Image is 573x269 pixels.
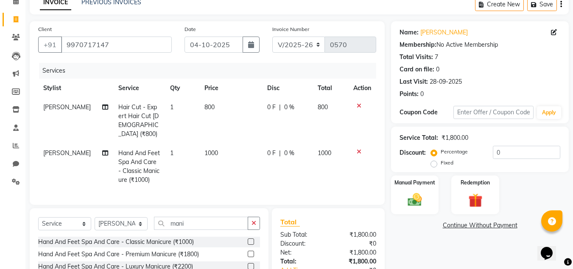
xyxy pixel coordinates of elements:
input: Enter Offer / Coupon Code [453,106,534,119]
div: No Active Membership [400,40,560,49]
a: [PERSON_NAME] [420,28,468,37]
div: ₹1,800.00 [442,133,468,142]
label: Date [184,25,196,33]
input: Search or Scan [154,217,248,230]
iframe: chat widget [537,235,565,261]
div: Discount: [400,148,426,157]
div: ₹0 [328,239,383,248]
div: 0 [436,65,439,74]
label: Fixed [441,159,453,167]
th: Total [313,79,349,98]
div: Coupon Code [400,108,453,117]
a: Continue Without Payment [393,221,567,230]
div: ₹1,800.00 [328,257,383,266]
span: 1 [170,103,173,111]
div: Services [39,63,383,79]
span: Hair Cut - Expert Hair Cut [DEMOGRAPHIC_DATA] (₹800) [118,103,159,138]
button: +91 [38,37,62,53]
th: Action [348,79,376,98]
div: Points: [400,90,419,99]
div: Net: [274,248,328,257]
th: Price [199,79,262,98]
div: Card on file: [400,65,434,74]
div: Service Total: [400,133,438,142]
button: Apply [537,106,561,119]
input: Search by Name/Mobile/Email/Code [61,37,172,53]
label: Client [38,25,52,33]
span: 800 [318,103,328,111]
div: Membership: [400,40,436,49]
span: | [279,149,281,158]
span: 1000 [204,149,218,157]
span: 0 F [267,149,276,158]
div: 7 [435,53,438,62]
div: Total: [274,257,328,266]
label: Percentage [441,148,468,156]
span: 1000 [318,149,331,157]
th: Disc [262,79,313,98]
th: Service [113,79,165,98]
span: Total [280,218,300,227]
th: Stylist [38,79,113,98]
span: 0 % [284,103,294,112]
label: Invoice Number [272,25,309,33]
th: Qty [165,79,199,98]
span: Hand And Feet Spa And Care - Classic Manicure (₹1000) [118,149,160,184]
div: Hand And Feet Spa And Care - Classic Manicure (₹1000) [38,238,194,246]
img: _gift.svg [464,192,487,209]
div: ₹1,800.00 [328,248,383,257]
span: | [279,103,281,112]
div: 28-09-2025 [430,77,462,86]
div: Name: [400,28,419,37]
div: ₹1,800.00 [328,230,383,239]
label: Manual Payment [394,179,435,187]
div: Last Visit: [400,77,428,86]
span: [PERSON_NAME] [43,149,91,157]
span: 0 % [284,149,294,158]
div: 0 [420,90,424,99]
span: [PERSON_NAME] [43,103,91,111]
span: 1 [170,149,173,157]
label: Redemption [461,179,490,187]
img: _cash.svg [403,192,426,208]
div: Discount: [274,239,328,248]
span: 800 [204,103,215,111]
div: Hand And Feet Spa And Care - Premium Manicure (₹1800) [38,250,199,259]
div: Sub Total: [274,230,328,239]
div: Total Visits: [400,53,433,62]
span: 0 F [267,103,276,112]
